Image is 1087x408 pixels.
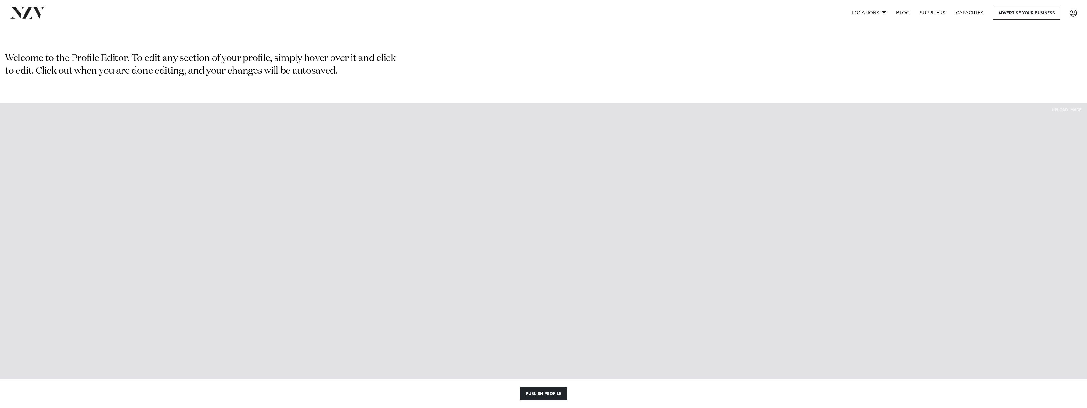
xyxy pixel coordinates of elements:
a: SUPPLIERS [915,6,951,20]
a: Locations [847,6,891,20]
button: Publish Profile [520,387,567,400]
button: UPLOAD IMAGE [1046,103,1087,117]
p: Welcome to the Profile Editor. To edit any section of your profile, simply hover over it and clic... [5,52,398,78]
a: Capacities [951,6,989,20]
img: nzv-logo.png [10,7,45,18]
a: Advertise your business [993,6,1060,20]
a: BLOG [891,6,915,20]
